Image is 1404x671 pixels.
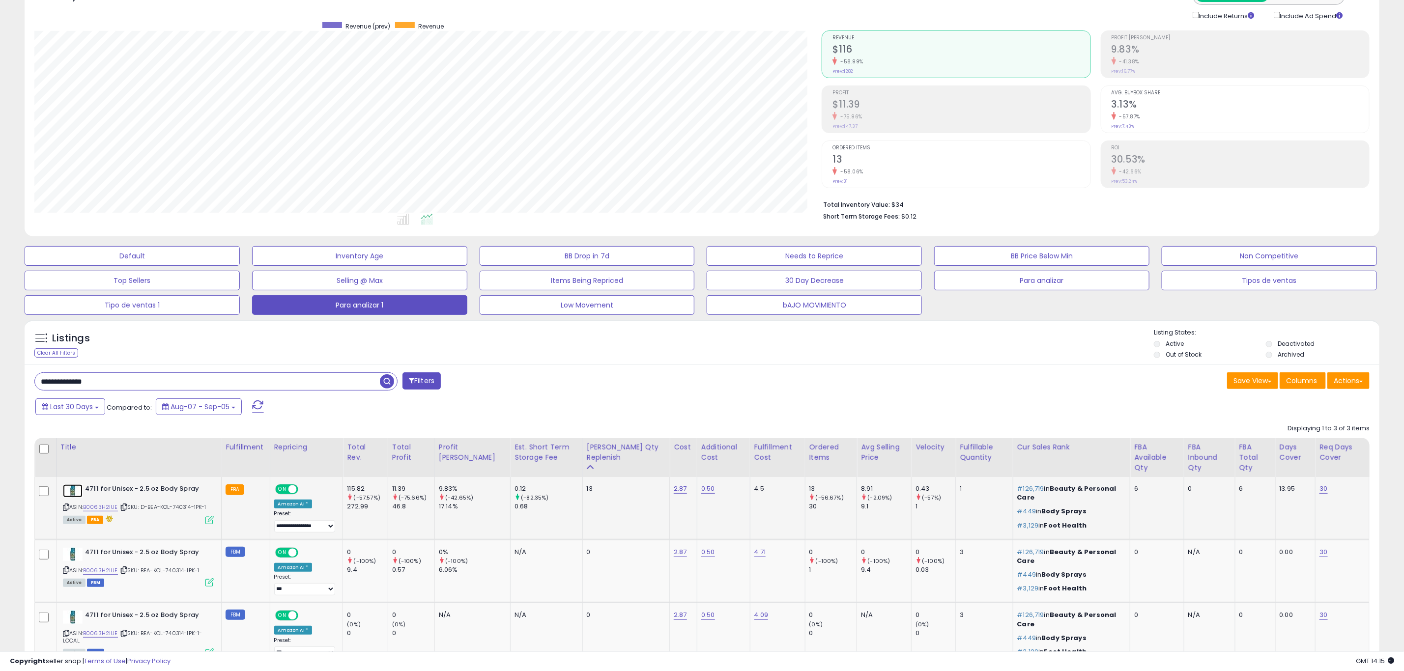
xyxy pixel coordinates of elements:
[707,271,922,290] button: 30 Day Decrease
[392,629,434,638] div: 0
[832,145,1090,151] span: Ordered Items
[587,484,662,493] div: 13
[1162,271,1377,290] button: Tipos de ventas
[296,612,312,620] span: OFF
[934,246,1149,266] button: BB Price Below Min
[439,442,506,463] div: Profit [PERSON_NAME]
[1017,547,1117,565] span: Beauty & Personal Care
[837,168,863,175] small: -58.06%
[861,565,911,574] div: 9.4
[1154,328,1379,337] p: Listing States:
[392,484,434,493] div: 11.39
[1134,442,1180,473] div: FBA Available Qty
[861,484,911,493] div: 8.91
[1266,10,1359,21] div: Include Ad Spend
[916,484,955,493] div: 0.43
[276,485,288,494] span: ON
[119,503,206,511] span: | SKU: D-BEA-KOL-740314-1PK-1
[587,442,665,463] div: [PERSON_NAME] Qty Replenish
[52,332,90,345] h5: Listings
[1116,58,1140,65] small: -41.38%
[1017,484,1123,502] p: in
[296,548,312,557] span: OFF
[916,565,955,574] div: 0.03
[809,548,857,557] div: 0
[83,566,118,575] a: B0063H2IUE
[60,442,217,452] div: Title
[480,295,695,315] button: Low Movement
[439,548,510,557] div: 0%
[392,442,430,463] div: Total Profit
[674,484,687,494] a: 2.87
[1017,484,1044,493] span: #126,719
[823,212,900,221] b: Short Term Storage Fees:
[345,22,390,30] span: Revenue (prev)
[1134,611,1176,619] div: 0
[226,484,244,495] small: FBA
[85,611,204,622] b: 4711 for Unisex - 2.5 oz Body Spray
[171,402,229,412] span: Aug-07 - Sep-05
[1134,484,1176,493] div: 6
[1017,584,1123,593] p: in
[861,502,911,511] div: 9.1
[707,295,922,315] button: bAJO MOVIMIENTO
[916,611,955,619] div: 0
[418,22,444,30] span: Revenue
[916,548,955,557] div: 0
[63,629,202,644] span: | SKU: BEA-KOL-740314-1PK-1-LOCAL
[916,502,955,511] div: 1
[1319,484,1327,494] a: 30
[868,557,890,565] small: (-100%)
[701,484,715,494] a: 0.50
[916,629,955,638] div: 0
[754,610,769,620] a: 4.09
[515,548,574,557] div: N/A
[1280,442,1312,463] div: Days Cover
[701,610,715,620] a: 0.50
[861,611,904,619] div: N/A
[35,398,105,415] button: Last 30 Days
[816,494,844,502] small: (-56.67%)
[63,548,214,586] div: ASIN:
[252,271,467,290] button: Selling @ Max
[922,494,941,502] small: (-57%)
[916,442,951,452] div: Velocity
[1017,610,1117,628] span: Beauty & Personal Care
[347,442,383,463] div: Total Rev.
[1188,611,1228,619] div: N/A
[1116,168,1142,175] small: -42.66%
[754,484,798,493] div: 4.5
[439,502,510,511] div: 17.14%
[1017,548,1123,565] p: in
[83,629,118,638] a: B0063H2IUE
[252,295,467,315] button: Para analizar 1
[901,212,917,221] span: $0.12
[960,484,1005,493] div: 1
[1017,611,1123,628] p: in
[156,398,242,415] button: Aug-07 - Sep-05
[1017,584,1039,593] span: #3,129
[1017,547,1044,557] span: #126,719
[837,58,863,65] small: -58.99%
[1239,611,1268,619] div: 0
[347,611,387,619] div: 0
[392,502,434,511] div: 46.8
[1017,484,1117,502] span: Beauty & Personal Care
[119,566,200,574] span: | SKU: BEA-KOL-740314-1PK-1
[392,548,434,557] div: 0
[816,557,838,565] small: (-100%)
[274,442,339,452] div: Repricing
[1280,611,1308,619] div: 0.00
[868,494,892,502] small: (-2.09%)
[809,502,857,511] div: 30
[515,442,578,463] div: Est. Short Term Storage Fee
[754,547,766,557] a: 4.71
[707,246,922,266] button: Needs to Reprice
[1017,521,1039,530] span: #3,129
[392,611,434,619] div: 0
[809,611,857,619] div: 0
[402,372,441,390] button: Filters
[392,620,406,628] small: (0%)
[809,484,857,493] div: 13
[1017,521,1123,530] p: in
